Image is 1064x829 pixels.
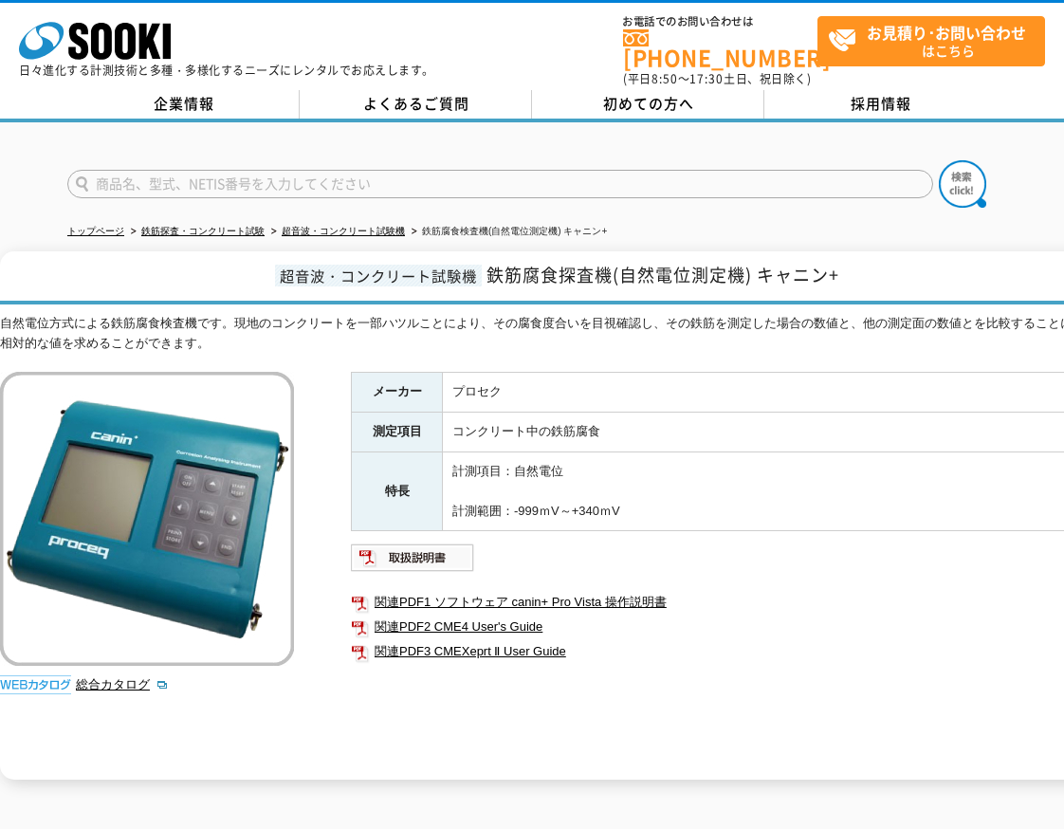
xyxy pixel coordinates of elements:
a: 取扱説明書 [351,556,475,570]
li: 鉄筋腐食検査機(自然電位測定機) キャニン+ [408,222,607,242]
span: 鉄筋腐食探査機(自然電位測定機) キャニン+ [486,262,839,287]
strong: お見積り･お問い合わせ [867,21,1026,44]
span: 8:50 [651,70,678,87]
span: はこちら [828,17,1044,64]
th: 特長 [352,452,443,531]
a: 企業情報 [67,90,300,119]
img: 取扱説明書 [351,543,475,573]
a: お見積り･お問い合わせはこちら [817,16,1045,66]
a: 総合カタログ [76,677,169,691]
input: 商品名、型式、NETIS番号を入力してください [67,170,933,198]
a: [PHONE_NUMBER] [623,29,817,68]
span: お電話でのお問い合わせは [623,16,817,28]
span: 17:30 [689,70,724,87]
span: 超音波・コンクリート試験機 [275,265,482,286]
span: (平日 ～ 土日、祝日除く) [623,70,811,87]
a: よくあるご質問 [300,90,532,119]
a: 採用情報 [764,90,997,119]
a: 超音波・コンクリート試験機 [282,226,405,236]
a: 鉄筋探査・コンクリート試験 [141,226,265,236]
th: 測定項目 [352,413,443,452]
p: 日々進化する計測技術と多種・多様化するニーズにレンタルでお応えします。 [19,64,434,76]
a: トップページ [67,226,124,236]
th: メーカー [352,373,443,413]
span: 初めての方へ [603,93,694,114]
img: btn_search.png [939,160,986,208]
a: 初めての方へ [532,90,764,119]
